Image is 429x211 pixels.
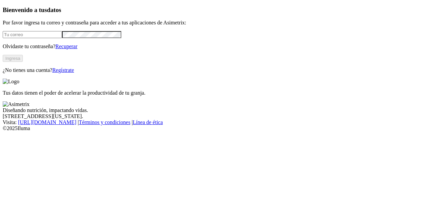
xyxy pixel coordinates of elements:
a: Recuperar [55,43,77,49]
a: Términos y condiciones [79,119,130,125]
a: [URL][DOMAIN_NAME] [18,119,76,125]
img: Logo [3,79,19,85]
p: ¿No tienes una cuenta? [3,67,426,73]
img: Asimetrix [3,101,29,107]
div: [STREET_ADDRESS][US_STATE]. [3,113,426,119]
p: Olvidaste tu contraseña? [3,43,426,49]
input: Tu correo [3,31,62,38]
div: Diseñando nutrición, impactando vidas. [3,107,426,113]
div: Visita : | | [3,119,426,125]
button: Ingresa [3,55,23,62]
a: Regístrate [52,67,74,73]
p: Tus datos tienen el poder de acelerar la productividad de tu granja. [3,90,426,96]
h3: Bienvenido a tus [3,6,426,14]
p: Por favor ingresa tu correo y contraseña para acceder a tus aplicaciones de Asimetrix: [3,20,426,26]
div: © 2025 Iluma [3,125,426,131]
a: Línea de ética [133,119,163,125]
span: datos [47,6,61,13]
